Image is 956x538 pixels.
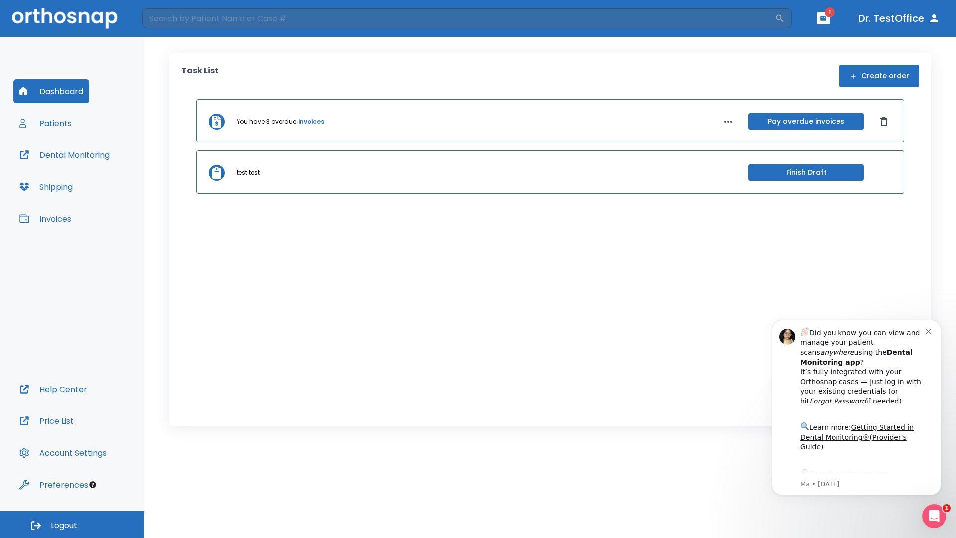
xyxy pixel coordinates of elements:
[88,480,97,489] div: Tooltip anchor
[298,117,324,126] a: invoices
[169,21,177,29] button: Dismiss notification
[825,7,835,17] span: 1
[13,409,80,433] button: Price List
[43,162,169,213] div: Download the app: | ​ Let us know if you need help getting started!
[13,441,113,465] button: Account Settings
[757,305,956,511] iframe: Intercom notifications message
[13,79,89,103] button: Dashboard
[13,377,93,401] button: Help Center
[51,520,77,531] span: Logout
[13,473,94,497] button: Preferences
[748,113,864,130] button: Pay overdue invoices
[839,65,919,87] button: Create order
[43,165,132,183] a: App Store
[12,8,118,28] img: Orthosnap
[237,117,296,126] p: You have 3 overdue
[13,207,77,231] button: Invoices
[13,143,116,167] button: Dental Monitoring
[922,504,946,528] iframe: Intercom live chat
[43,175,169,184] p: Message from Ma, sent 3w ago
[237,168,260,177] p: test test
[854,9,944,27] button: Dr. TestOffice
[876,114,892,130] button: Dismiss
[181,65,219,87] p: Task List
[943,504,951,512] span: 1
[13,175,79,199] button: Shipping
[13,111,78,135] button: Patients
[142,8,775,28] input: Search by Patient Name or Case #
[748,164,864,181] button: Finish Draft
